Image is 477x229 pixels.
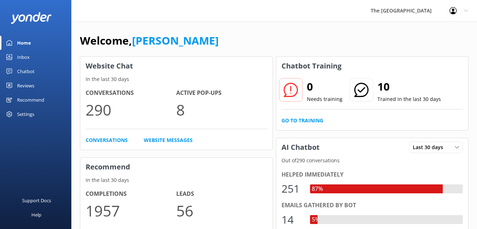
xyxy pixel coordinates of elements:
h4: Completions [86,189,176,199]
h2: 0 [307,78,342,95]
div: 251 [281,180,303,197]
a: Website Messages [144,136,193,144]
div: Help [31,208,41,222]
div: 14 [281,211,303,228]
p: 56 [176,199,267,223]
p: In the last 30 days [80,75,273,83]
p: 8 [176,98,267,122]
div: Recommend [17,93,44,107]
h4: Conversations [86,88,176,98]
div: 5% [310,215,321,224]
p: 1957 [86,199,176,223]
p: Needs training [307,95,342,103]
div: Home [17,36,31,50]
a: Go to Training [281,117,323,124]
h4: Active Pop-ups [176,88,267,98]
div: Support Docs [22,193,51,208]
h2: 10 [377,78,441,95]
div: Reviews [17,78,34,93]
p: Trained in the last 30 days [377,95,441,103]
div: Helped immediately [281,170,463,179]
h3: Website Chat [80,57,273,75]
h3: Recommend [80,158,273,176]
h1: Welcome, [80,32,219,49]
a: Conversations [86,136,128,144]
div: Emails gathered by bot [281,201,463,210]
h3: AI Chatbot [276,138,325,157]
p: 290 [86,98,176,122]
p: In the last 30 days [80,176,273,184]
span: Last 30 days [413,143,447,151]
a: [PERSON_NAME] [132,33,219,48]
p: Out of 290 conversations [276,157,468,164]
h3: Chatbot Training [276,57,347,75]
h4: Leads [176,189,267,199]
div: Chatbot [17,64,35,78]
div: Settings [17,107,34,121]
div: 87% [310,184,325,194]
div: Inbox [17,50,30,64]
img: yonder-white-logo.png [11,12,52,24]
